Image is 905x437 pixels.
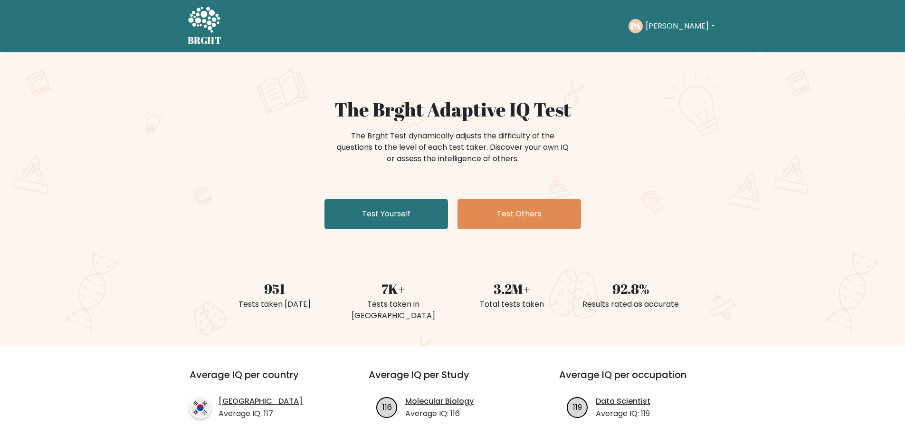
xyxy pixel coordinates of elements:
p: Average IQ: 117 [219,408,303,419]
text: PA [630,20,641,31]
a: Molecular Biology [405,396,474,407]
div: Results rated as accurate [577,299,685,310]
div: 7K+ [340,279,447,299]
h3: Average IQ per country [190,369,334,392]
a: Data Scientist [596,396,650,407]
div: 951 [221,279,328,299]
h1: The Brght Adaptive IQ Test [221,98,685,121]
h5: BRGHT [188,35,222,46]
a: BRGHT [188,4,222,49]
p: Average IQ: 116 [405,408,474,419]
img: country [190,397,211,418]
a: Test Yourself [324,199,448,229]
text: 119 [573,401,582,412]
p: Average IQ: 119 [596,408,650,419]
div: The Brght Test dynamically adjusts the difficulty of the questions to the level of each test take... [334,130,572,165]
div: 3.2M+ [458,279,566,299]
div: Tests taken [DATE] [221,299,328,310]
text: 116 [382,401,392,412]
div: 92.8% [577,279,685,299]
h3: Average IQ per Study [369,369,536,392]
a: Test Others [457,199,581,229]
a: [GEOGRAPHIC_DATA] [219,396,303,407]
div: Tests taken in [GEOGRAPHIC_DATA] [340,299,447,321]
h3: Average IQ per occupation [559,369,727,392]
button: [PERSON_NAME] [643,20,717,32]
div: Total tests taken [458,299,566,310]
